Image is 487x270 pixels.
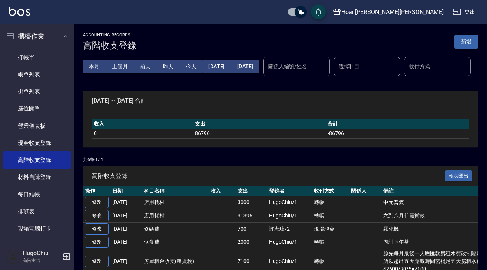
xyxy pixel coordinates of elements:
[267,186,312,196] th: 登錄者
[209,186,236,196] th: 收入
[142,209,209,223] td: 店用耗材
[193,119,326,129] th: 支出
[85,256,109,267] a: 修改
[83,186,110,196] th: 操作
[236,236,267,249] td: 2000
[83,60,106,73] button: 本月
[85,237,109,248] a: 修改
[23,257,60,264] p: 高階主管
[445,172,473,179] a: 報表匯出
[326,129,469,138] td: -86796
[236,196,267,209] td: 3000
[3,27,71,46] button: 櫃檯作業
[311,4,326,19] button: save
[454,38,478,45] a: 新增
[3,237,71,254] a: 掃碼打卡
[3,203,71,220] a: 排班表
[3,186,71,203] a: 每日結帳
[445,170,473,182] button: 報表匯出
[142,186,209,196] th: 科目名稱
[236,209,267,223] td: 31396
[85,223,109,235] a: 修改
[236,222,267,236] td: 700
[236,186,267,196] th: 支出
[83,156,478,163] p: 共 6 筆, 1 / 1
[231,60,259,73] button: [DATE]
[3,151,71,169] a: 高階收支登錄
[312,236,349,249] td: 轉帳
[110,196,142,209] td: [DATE]
[83,40,136,51] h3: 高階收支登錄
[326,119,469,129] th: 合計
[3,83,71,100] a: 掛單列表
[202,60,231,73] button: [DATE]
[450,5,478,19] button: 登出
[3,117,71,134] a: 營業儀表板
[267,209,312,223] td: HugoChiu/1
[312,222,349,236] td: 現場現金
[92,97,469,104] span: [DATE] ~ [DATE] 合計
[312,186,349,196] th: 收付方式
[142,236,209,249] td: 伙食費
[92,172,445,180] span: 高階收支登錄
[157,60,180,73] button: 昨天
[267,236,312,249] td: HugoChiu/1
[23,250,60,257] h5: HugoChiu
[3,169,71,186] a: 材料自購登錄
[267,196,312,209] td: HugoChiu/1
[134,60,157,73] button: 前天
[193,129,326,138] td: 86796
[3,220,71,237] a: 現場電腦打卡
[85,197,109,208] a: 修改
[9,7,30,16] img: Logo
[110,186,142,196] th: 日期
[329,4,447,20] button: Hoar [PERSON_NAME][PERSON_NAME]
[3,66,71,83] a: 帳單列表
[110,209,142,223] td: [DATE]
[110,222,142,236] td: [DATE]
[267,222,312,236] td: 許宏瑋/2
[142,222,209,236] td: 修繕費
[349,186,381,196] th: 關係人
[6,249,21,264] img: Person
[83,33,136,37] h2: ACCOUNTING RECORDS
[92,119,193,129] th: 收入
[312,196,349,209] td: 轉帳
[3,49,71,66] a: 打帳單
[92,129,193,138] td: 0
[3,100,71,117] a: 座位開單
[312,209,349,223] td: 轉帳
[110,236,142,249] td: [DATE]
[341,7,444,17] div: Hoar [PERSON_NAME][PERSON_NAME]
[85,210,109,221] a: 修改
[3,134,71,151] a: 現金收支登錄
[106,60,134,73] button: 上個月
[454,35,478,49] button: 新增
[142,196,209,209] td: 店用耗材
[180,60,203,73] button: 今天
